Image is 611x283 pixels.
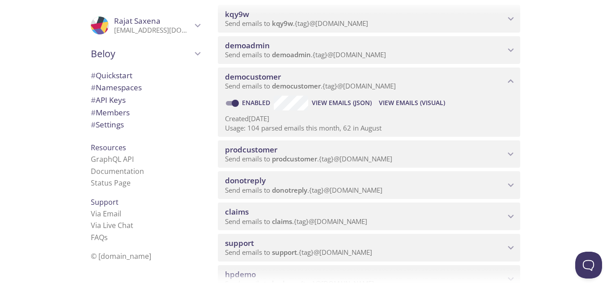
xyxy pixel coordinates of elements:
[84,11,207,40] div: Rajat Saxena
[84,94,207,106] div: API Keys
[218,203,520,230] div: claims namespace
[91,209,121,219] a: Via Email
[272,217,292,226] span: claims
[114,16,161,26] span: Rajat Saxena
[225,50,386,59] span: Send emails to . {tag} @[DOMAIN_NAME]
[379,97,445,108] span: View Emails (Visual)
[272,19,293,28] span: kqy9w
[225,72,281,82] span: democustomer
[225,81,396,90] span: Send emails to . {tag} @[DOMAIN_NAME]
[84,42,207,65] div: Beloy
[84,118,207,131] div: Team Settings
[225,217,367,226] span: Send emails to . {tag} @[DOMAIN_NAME]
[218,5,520,33] div: kqy9w namespace
[225,238,254,248] span: support
[375,96,449,110] button: View Emails (Visual)
[272,154,317,163] span: prodcustomer
[91,119,96,130] span: #
[91,95,126,105] span: API Keys
[218,140,520,168] div: prodcustomer namespace
[91,232,108,242] a: FAQ
[272,186,307,194] span: donotreply
[218,171,520,199] div: donotreply namespace
[225,154,392,163] span: Send emails to . {tag} @[DOMAIN_NAME]
[91,70,96,80] span: #
[218,68,520,95] div: democustomer namespace
[91,107,96,118] span: #
[91,119,124,130] span: Settings
[91,82,142,93] span: Namespaces
[575,252,602,279] iframe: Help Scout Beacon - Open
[84,69,207,82] div: Quickstart
[312,97,372,108] span: View Emails (JSON)
[91,251,151,261] span: © [DOMAIN_NAME]
[91,70,132,80] span: Quickstart
[225,175,266,186] span: donotreply
[91,107,130,118] span: Members
[84,81,207,94] div: Namespaces
[114,26,192,35] p: [EMAIL_ADDRESS][DOMAIN_NAME]
[218,234,520,262] div: support namespace
[218,36,520,64] div: demoadmin namespace
[84,106,207,119] div: Members
[272,248,297,257] span: support
[272,81,321,90] span: democustomer
[225,114,513,123] p: Created [DATE]
[225,207,249,217] span: claims
[91,143,126,152] span: Resources
[91,166,144,176] a: Documentation
[225,144,277,155] span: prodcustomer
[225,123,513,133] p: Usage: 104 parsed emails this month, 62 in August
[272,50,311,59] span: demoadmin
[104,232,108,242] span: s
[91,220,133,230] a: Via Live Chat
[308,96,375,110] button: View Emails (JSON)
[241,98,274,107] a: Enabled
[225,19,368,28] span: Send emails to . {tag} @[DOMAIN_NAME]
[225,186,382,194] span: Send emails to . {tag} @[DOMAIN_NAME]
[225,40,270,51] span: demoadmin
[91,197,119,207] span: Support
[225,248,372,257] span: Send emails to . {tag} @[DOMAIN_NAME]
[91,154,134,164] a: GraphQL API
[91,47,192,60] span: Beloy
[91,178,131,188] a: Status Page
[91,82,96,93] span: #
[91,95,96,105] span: #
